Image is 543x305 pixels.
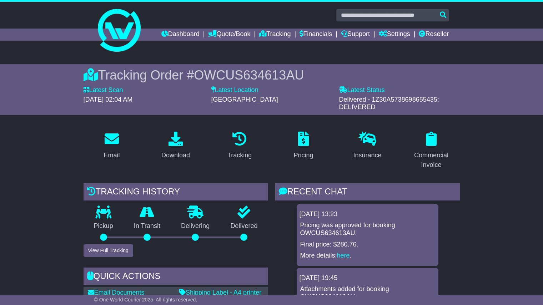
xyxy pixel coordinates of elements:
label: Latest Location [211,86,258,94]
div: Insurance [353,151,381,160]
a: Quote/Book [208,29,250,41]
a: Shipping Label - A4 printer [179,289,261,296]
a: here [337,252,350,259]
a: Financials [300,29,332,41]
span: Delivered - 1Z30A5738698655435: DELIVERED [339,96,439,111]
a: Dashboard [161,29,200,41]
div: Tracking [227,151,252,160]
div: [DATE] 19:45 [300,274,436,282]
p: Pickup [84,222,124,230]
a: Insurance [348,129,386,163]
div: [DATE] 13:23 [300,210,436,218]
p: In Transit [124,222,171,230]
label: Latest Scan [84,86,123,94]
a: Download [157,129,195,163]
a: Tracking [223,129,256,163]
a: Email Documents [88,289,145,296]
div: Download [161,151,190,160]
p: Delivered [220,222,268,230]
p: Pricing was approved for booking OWCUS634613AU. [300,222,435,237]
a: Email [99,129,124,163]
span: © One World Courier 2025. All rights reserved. [94,297,197,303]
div: Tracking Order # [84,67,460,83]
a: Support [341,29,370,41]
span: OWCUS634613AU [194,68,304,82]
div: Tracking history [84,183,268,202]
div: Commercial Invoice [408,151,455,170]
p: Final price: $280.76. [300,241,435,249]
a: Reseller [419,29,449,41]
div: Pricing [293,151,313,160]
a: Settings [379,29,410,41]
div: Quick Actions [84,268,268,287]
div: RECENT CHAT [275,183,460,202]
a: Commercial Invoice [403,129,460,172]
div: Email [104,151,120,160]
a: Tracking [259,29,291,41]
label: Latest Status [339,86,385,94]
p: Attachments added for booking OWCUS634613AU. [300,285,435,301]
span: [DATE] 02:04 AM [84,96,133,103]
a: Pricing [289,129,318,163]
p: Delivering [171,222,220,230]
button: View Full Tracking [84,244,133,257]
p: More details: . [300,252,435,260]
span: [GEOGRAPHIC_DATA] [211,96,278,103]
